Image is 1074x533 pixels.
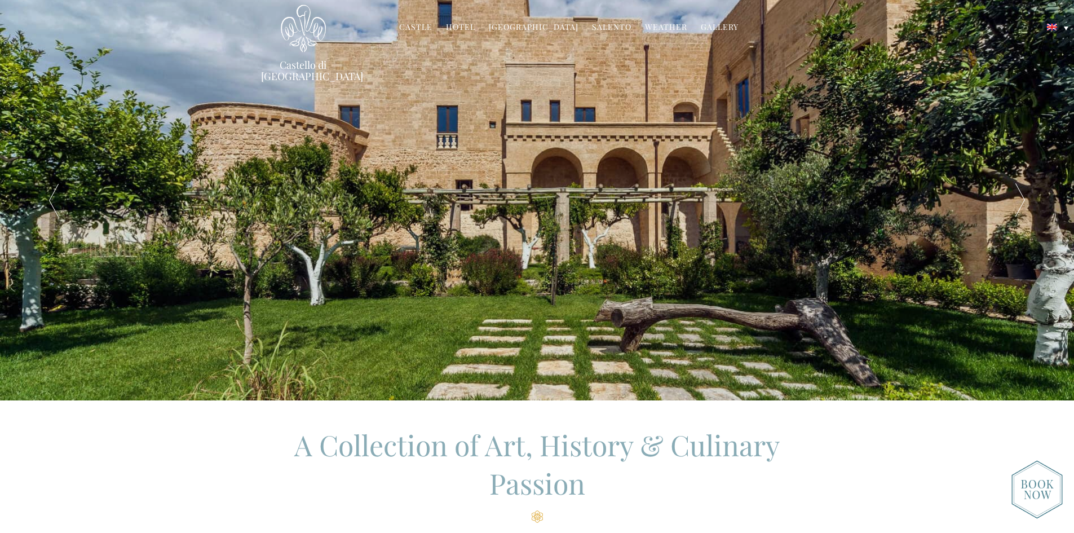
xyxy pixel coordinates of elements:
[281,5,326,52] img: Castello di Ugento
[446,21,475,34] a: Hotel
[489,21,578,34] a: [GEOGRAPHIC_DATA]
[592,21,631,34] a: Salento
[701,21,739,34] a: Gallery
[399,21,432,34] a: Castle
[1047,24,1057,30] img: English
[1011,460,1063,519] img: new-booknow.png
[645,21,687,34] a: Weather
[294,426,780,502] span: A Collection of Art, History & Culinary Passion
[261,59,346,82] a: Castello di [GEOGRAPHIC_DATA]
